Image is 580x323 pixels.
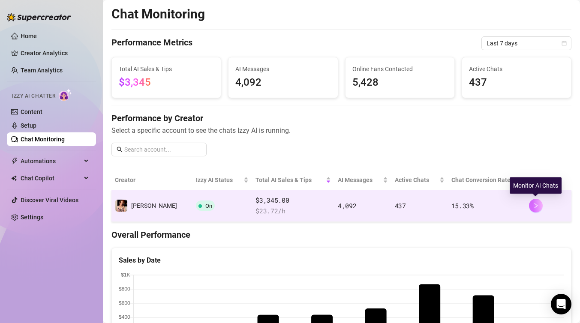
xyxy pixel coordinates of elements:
[255,175,324,185] span: Total AI Sales & Tips
[469,64,564,74] span: Active Chats
[196,175,242,185] span: Izzy AI Status
[533,203,539,209] span: right
[451,201,474,210] span: 15.33 %
[115,200,127,212] img: Blair
[510,177,562,194] div: Monitor AI Chats
[395,175,438,185] span: Active Chats
[11,158,18,164] span: thunderbolt
[21,197,78,203] a: Discover Viral Videos
[192,170,252,190] th: Izzy AI Status
[448,170,526,190] th: Chat Conversion Rate
[529,199,543,212] button: right
[352,64,448,74] span: Online Fans Contacted
[205,203,212,209] span: On
[124,145,201,154] input: Search account...
[21,108,42,115] a: Content
[111,6,205,22] h2: Chat Monitoring
[111,36,192,50] h4: Performance Metrics
[12,92,55,100] span: Izzy AI Chatter
[255,195,331,206] span: $3,345.00
[391,170,448,190] th: Active Chats
[334,170,391,190] th: AI Messages
[111,229,571,241] h4: Overall Performance
[119,255,564,266] div: Sales by Date
[338,201,357,210] span: 4,092
[235,64,331,74] span: AI Messages
[111,112,571,124] h4: Performance by Creator
[395,201,406,210] span: 437
[352,75,448,91] span: 5,428
[551,294,571,314] div: Open Intercom Messenger
[487,37,566,50] span: Last 7 days
[117,147,123,153] span: search
[21,67,63,74] a: Team Analytics
[119,76,151,88] span: $3,345
[21,33,37,39] a: Home
[21,154,81,168] span: Automations
[119,64,214,74] span: Total AI Sales & Tips
[59,89,72,101] img: AI Chatter
[7,13,71,21] img: logo-BBDzfeDw.svg
[111,170,192,190] th: Creator
[111,125,571,136] span: Select a specific account to see the chats Izzy AI is running.
[338,175,381,185] span: AI Messages
[21,136,65,143] a: Chat Monitoring
[21,171,81,185] span: Chat Copilot
[21,46,89,60] a: Creator Analytics
[255,206,331,216] span: $ 23.72 /h
[235,75,331,91] span: 4,092
[131,202,177,209] span: [PERSON_NAME]
[11,175,17,181] img: Chat Copilot
[562,41,567,46] span: calendar
[21,122,36,129] a: Setup
[21,214,43,221] a: Settings
[469,75,564,91] span: 437
[252,170,334,190] th: Total AI Sales & Tips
